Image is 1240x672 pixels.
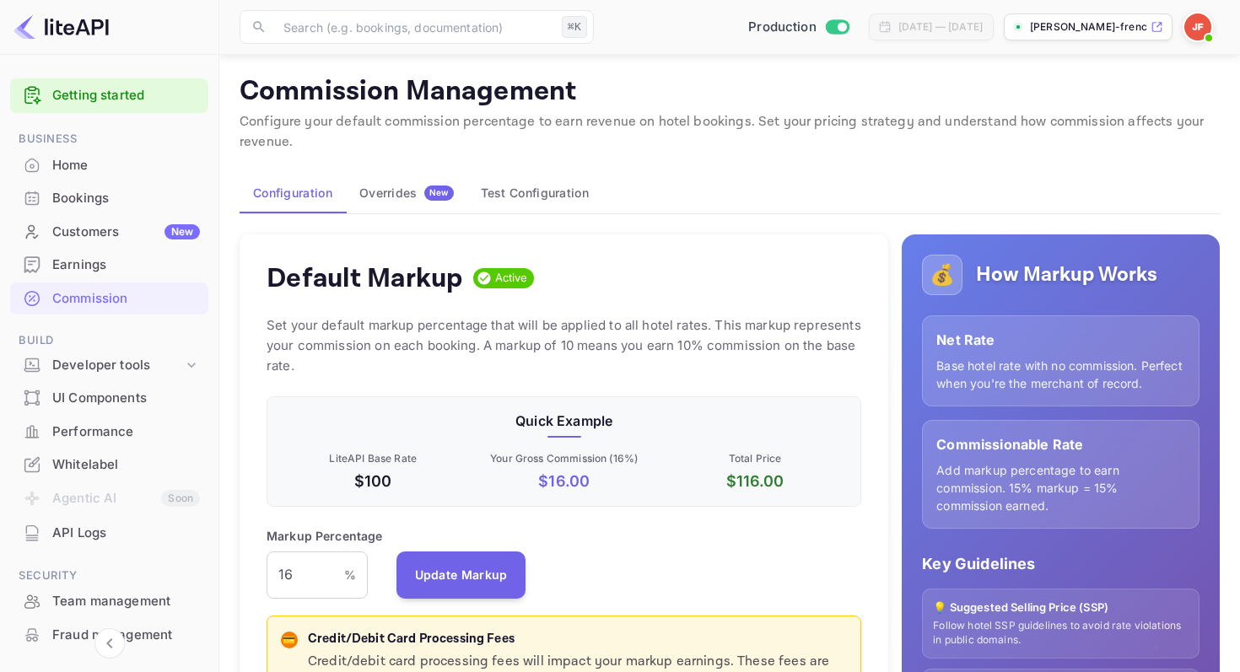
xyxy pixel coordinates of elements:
h5: How Markup Works [976,261,1157,288]
p: $ 116.00 [663,470,847,492]
p: % [344,566,356,583]
p: Quick Example [281,411,847,431]
a: Bookings [10,182,208,213]
img: Jon French [1184,13,1211,40]
div: Team management [52,592,200,611]
p: [PERSON_NAME]-french-ziapz.nuite... [1030,19,1147,35]
a: Home [10,149,208,180]
a: Performance [10,416,208,447]
div: Bookings [10,182,208,215]
div: Commission [10,282,208,315]
p: 💰 [930,260,955,290]
div: API Logs [10,517,208,550]
div: Overrides [359,185,454,201]
div: Fraud management [10,619,208,652]
div: Switch to Sandbox mode [741,18,855,37]
input: Search (e.g. bookings, documentation) [273,10,555,44]
a: UI Components [10,382,208,413]
div: Home [10,149,208,182]
div: API Logs [52,524,200,543]
span: Active [488,270,535,287]
div: Home [52,156,200,175]
div: Fraud management [52,626,200,645]
div: Commission [52,289,200,309]
div: Whitelabel [10,449,208,481]
button: Collapse navigation [94,628,125,659]
button: Configuration [240,173,346,213]
a: Whitelabel [10,449,208,480]
div: UI Components [10,382,208,415]
div: UI Components [52,389,200,408]
p: Commissionable Rate [936,434,1185,454]
p: Set your default markup percentage that will be applied to all hotel rates. This markup represent... [267,315,861,376]
p: $100 [281,470,465,492]
p: Base hotel rate with no commission. Perfect when you're the merchant of record. [936,357,1185,392]
span: Business [10,130,208,148]
span: Security [10,567,208,585]
div: Earnings [52,255,200,275]
input: 0 [267,551,344,599]
h4: Default Markup [267,261,463,295]
p: Net Rate [936,330,1185,350]
div: Performance [52,422,200,442]
p: Add markup percentage to earn commission. 15% markup = 15% commission earned. [936,461,1185,514]
div: Performance [10,416,208,449]
span: Build [10,331,208,350]
a: Getting started [52,86,200,105]
button: Test Configuration [467,173,602,213]
p: Markup Percentage [267,527,383,545]
a: Earnings [10,249,208,280]
div: CustomersNew [10,216,208,249]
p: Follow hotel SSP guidelines to avoid rate violations in public domains. [933,619,1189,648]
div: [DATE] — [DATE] [898,19,983,35]
p: LiteAPI Base Rate [281,451,465,466]
a: CustomersNew [10,216,208,247]
div: Bookings [52,189,200,208]
p: Configure your default commission percentage to earn revenue on hotel bookings. Set your pricing ... [240,112,1220,153]
p: Key Guidelines [922,552,1200,575]
div: Earnings [10,249,208,282]
p: $ 16.00 [472,470,655,492]
p: Total Price [663,451,847,466]
p: 💳 [283,632,295,648]
div: Developer tools [10,351,208,380]
button: Update Markup [396,551,526,599]
a: Commission [10,282,208,314]
p: Commission Management [240,75,1220,109]
a: Fraud management [10,619,208,650]
div: Team management [10,585,208,618]
p: Credit/Debit Card Processing Fees [308,630,847,649]
a: API Logs [10,517,208,548]
div: New [164,224,200,239]
p: Your Gross Commission ( 16 %) [472,451,655,466]
div: ⌘K [562,16,587,38]
img: LiteAPI logo [13,13,109,40]
div: Customers [52,223,200,242]
div: Whitelabel [52,455,200,475]
div: Developer tools [52,356,183,375]
span: New [424,187,454,198]
p: 💡 Suggested Selling Price (SSP) [933,599,1189,616]
a: Team management [10,585,208,616]
span: Production [748,18,817,37]
div: Getting started [10,78,208,113]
